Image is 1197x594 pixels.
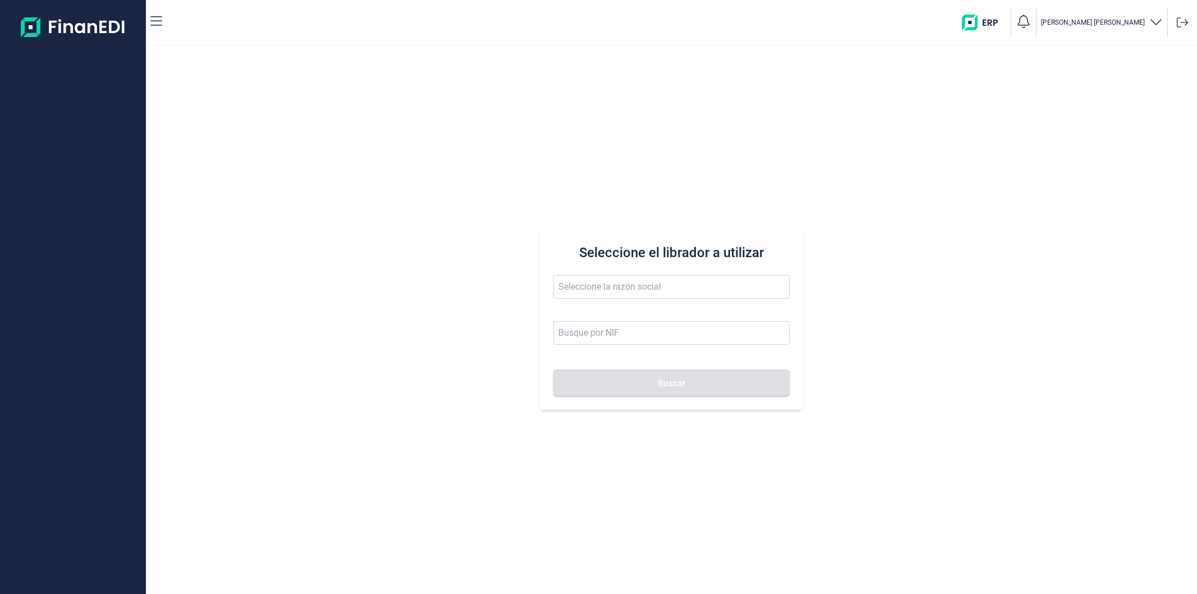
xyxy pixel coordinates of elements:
span: Buscar [658,379,686,387]
input: Busque por NIF [553,321,789,345]
p: [PERSON_NAME] [PERSON_NAME] [1041,18,1145,27]
button: [PERSON_NAME] [PERSON_NAME] [1041,15,1163,31]
button: Buscar [553,369,789,396]
h3: Seleccione el librador a utilizar [553,244,789,262]
input: Seleccione la razón social [553,275,789,299]
img: Logo de aplicación [21,9,126,45]
img: erp [962,15,1006,30]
